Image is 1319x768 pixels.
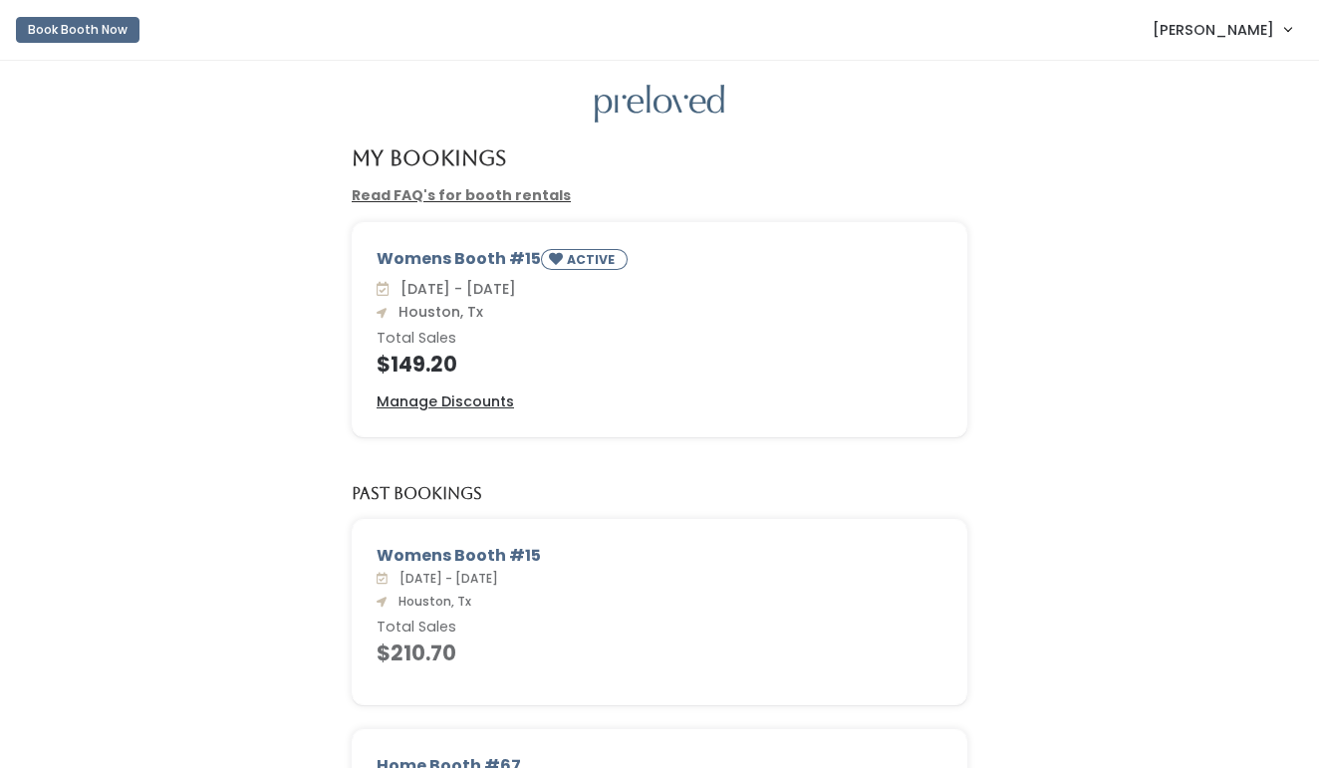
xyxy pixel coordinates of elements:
div: Womens Booth #15 [377,247,942,278]
span: Houston, Tx [391,302,483,322]
small: ACTIVE [567,251,619,268]
span: [DATE] - [DATE] [392,570,498,587]
img: preloved logo [595,85,724,124]
h4: $149.20 [377,353,942,376]
span: Houston, Tx [391,593,471,610]
a: [PERSON_NAME] [1133,8,1311,51]
u: Manage Discounts [377,391,514,411]
div: Womens Booth #15 [377,544,942,568]
a: Book Booth Now [16,8,139,52]
span: [PERSON_NAME] [1153,19,1274,41]
span: [DATE] - [DATE] [393,279,516,299]
h6: Total Sales [377,620,942,636]
button: Book Booth Now [16,17,139,43]
h6: Total Sales [377,331,942,347]
h4: My Bookings [352,146,506,169]
h4: $210.70 [377,641,942,664]
h5: Past Bookings [352,485,482,503]
a: Manage Discounts [377,391,514,412]
a: Read FAQ's for booth rentals [352,185,571,205]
